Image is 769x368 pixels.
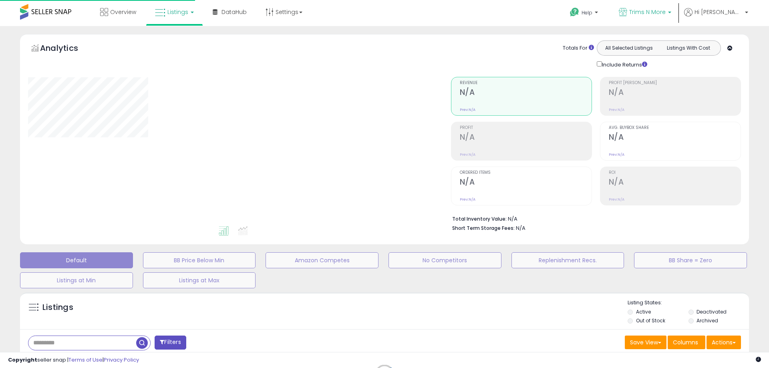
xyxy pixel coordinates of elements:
h2: N/A [609,88,741,99]
span: Overview [110,8,136,16]
button: Listings With Cost [658,43,718,53]
div: Include Returns [591,60,657,69]
a: Help [564,1,606,26]
button: Default [20,252,133,268]
button: BB Price Below Min [143,252,256,268]
strong: Copyright [8,356,37,364]
span: N/A [516,224,525,232]
small: Prev: N/A [460,107,475,112]
li: N/A [452,213,735,223]
div: Totals For [563,44,594,52]
h2: N/A [609,133,741,143]
span: Trims N More [629,8,666,16]
h2: N/A [609,177,741,188]
i: Get Help [570,7,580,17]
span: Ordered Items [460,171,592,175]
div: seller snap | | [8,356,139,364]
span: Profit [460,126,592,130]
button: Listings at Max [143,272,256,288]
button: Replenishment Recs. [511,252,624,268]
h2: N/A [460,133,592,143]
small: Prev: N/A [609,197,624,202]
b: Total Inventory Value: [452,215,507,222]
span: ROI [609,171,741,175]
button: Listings at Min [20,272,133,288]
small: Prev: N/A [609,107,624,112]
b: Short Term Storage Fees: [452,225,515,231]
h2: N/A [460,177,592,188]
button: All Selected Listings [599,43,659,53]
span: Hi [PERSON_NAME] [695,8,743,16]
button: BB Share = Zero [634,252,747,268]
span: Revenue [460,81,592,85]
span: Profit [PERSON_NAME] [609,81,741,85]
span: Avg. Buybox Share [609,126,741,130]
button: No Competitors [389,252,501,268]
button: Amazon Competes [266,252,378,268]
h5: Analytics [40,42,94,56]
small: Prev: N/A [460,152,475,157]
span: Listings [167,8,188,16]
small: Prev: N/A [609,152,624,157]
span: Help [582,9,592,16]
h2: N/A [460,88,592,99]
small: Prev: N/A [460,197,475,202]
a: Hi [PERSON_NAME] [684,8,748,26]
span: DataHub [221,8,247,16]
